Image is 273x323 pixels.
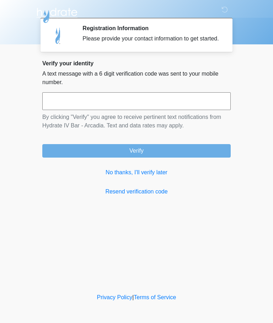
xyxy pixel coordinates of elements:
a: Terms of Service [134,294,176,300]
img: Agent Avatar [48,25,69,46]
h2: Verify your identity [42,60,231,67]
a: Privacy Policy [97,294,133,300]
img: Hydrate IV Bar - Arcadia Logo [35,5,79,23]
p: A text message with a 6 digit verification code was sent to your mobile number. [42,70,231,87]
div: Please provide your contact information to get started. [82,34,220,43]
button: Verify [42,144,231,158]
a: No thanks, I'll verify later [42,168,231,177]
a: Resend verification code [42,187,231,196]
a: | [132,294,134,300]
p: By clicking "Verify" you agree to receive pertinent text notifications from Hydrate IV Bar - Arca... [42,113,231,130]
